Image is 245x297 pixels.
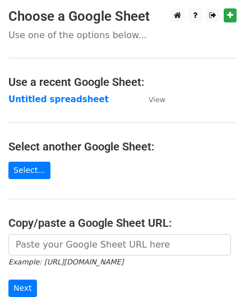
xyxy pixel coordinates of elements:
a: Select... [8,162,50,179]
input: Next [8,280,37,297]
h4: Use a recent Google Sheet: [8,75,237,89]
p: Use one of the options below... [8,29,237,41]
a: View [137,94,165,104]
a: Untitled spreadsheet [8,94,109,104]
h4: Select another Google Sheet: [8,140,237,153]
small: View [149,95,165,104]
input: Paste your Google Sheet URL here [8,234,231,255]
h4: Copy/paste a Google Sheet URL: [8,216,237,230]
small: Example: [URL][DOMAIN_NAME] [8,258,123,266]
h3: Choose a Google Sheet [8,8,237,25]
